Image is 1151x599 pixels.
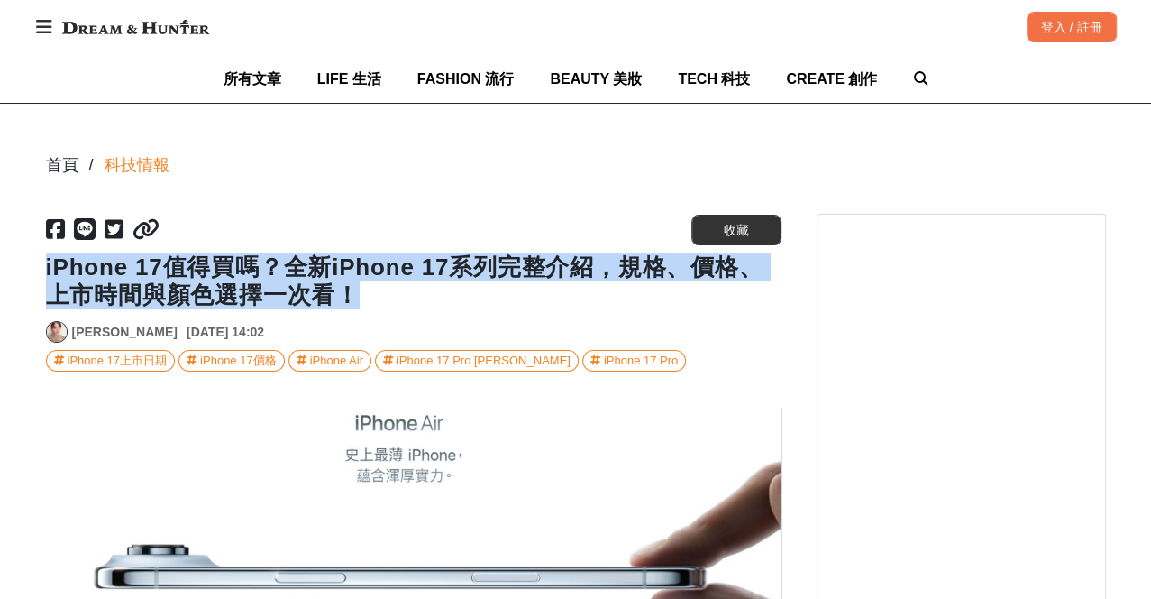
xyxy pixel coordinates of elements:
div: 首頁 [46,153,78,178]
span: LIFE 生活 [317,71,381,87]
div: iPhone 17 Pro [PERSON_NAME] [397,351,571,371]
div: [DATE] 14:02 [187,323,264,342]
span: FASHION 流行 [417,71,515,87]
a: iPhone 17 Pro [582,350,686,372]
a: Avatar [46,321,68,343]
button: 收藏 [691,215,781,245]
a: [PERSON_NAME] [72,323,178,342]
a: LIFE 生活 [317,55,381,103]
a: TECH 科技 [678,55,750,103]
a: FASHION 流行 [417,55,515,103]
a: BEAUTY 美妝 [550,55,642,103]
a: CREATE 創作 [786,55,877,103]
div: iPhone 17 Pro [604,351,678,371]
img: Dream & Hunter [53,11,218,43]
div: iPhone 17價格 [200,351,277,371]
a: 科技情報 [105,153,169,178]
div: iPhone Air [310,351,363,371]
span: CREATE 創作 [786,71,877,87]
div: / [89,153,94,178]
span: 所有文章 [224,71,281,87]
a: 所有文章 [224,55,281,103]
span: TECH 科技 [678,71,750,87]
h1: iPhone 17值得買嗎？全新iPhone 17系列完整介紹，規格、價格、上市時間與顏色選擇一次看！ [46,253,781,309]
a: iPhone 17上市日期 [46,350,176,372]
img: Avatar [47,322,67,342]
div: 登入 / 註冊 [1027,12,1117,42]
span: BEAUTY 美妝 [550,71,642,87]
div: iPhone 17上市日期 [68,351,168,371]
a: iPhone Air [288,350,371,372]
a: iPhone 17 Pro [PERSON_NAME] [375,350,579,372]
a: iPhone 17價格 [178,350,285,372]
